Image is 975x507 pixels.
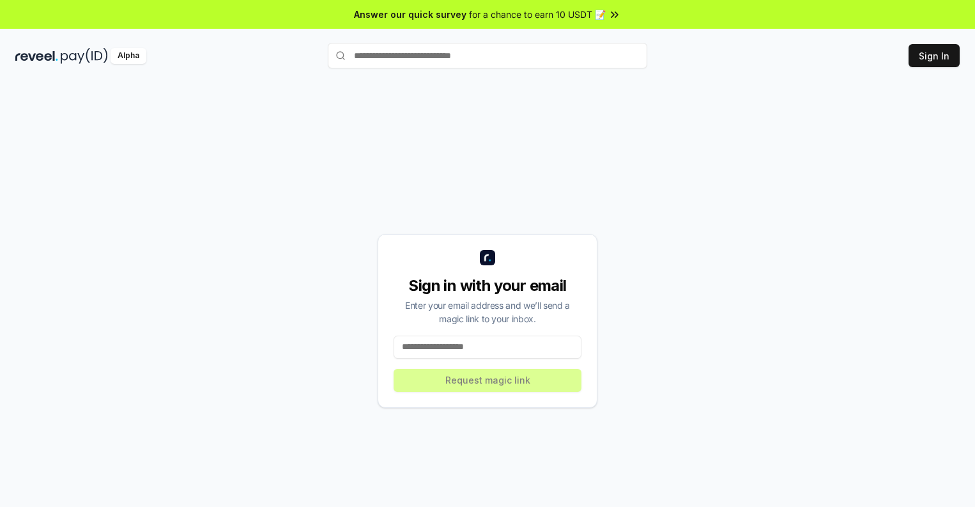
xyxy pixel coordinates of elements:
[111,48,146,64] div: Alpha
[480,250,495,265] img: logo_small
[909,44,960,67] button: Sign In
[61,48,108,64] img: pay_id
[394,276,581,296] div: Sign in with your email
[394,299,581,325] div: Enter your email address and we’ll send a magic link to your inbox.
[354,8,466,21] span: Answer our quick survey
[15,48,58,64] img: reveel_dark
[469,8,606,21] span: for a chance to earn 10 USDT 📝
